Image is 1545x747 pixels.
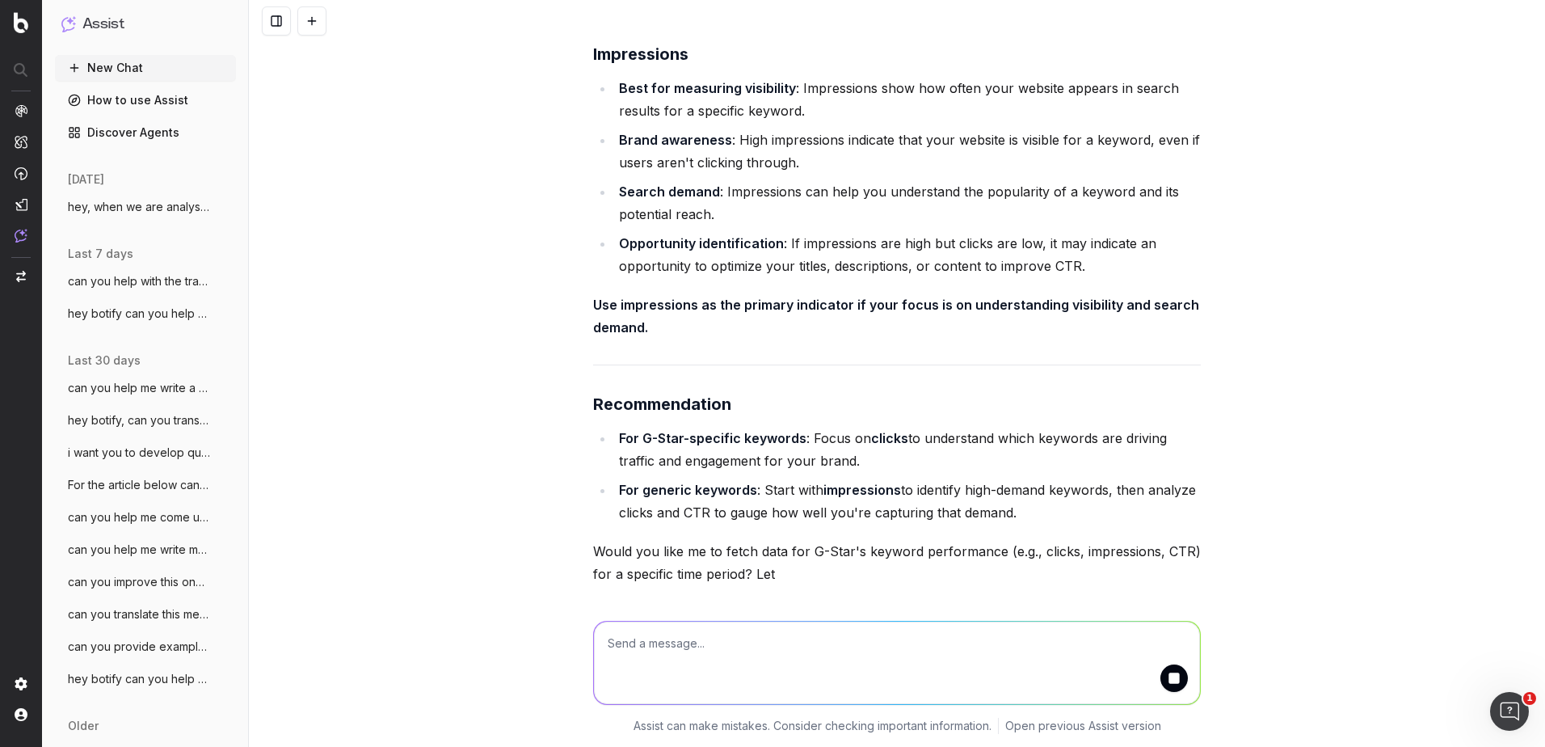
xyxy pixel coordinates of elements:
[68,542,210,558] span: can you help me write meta title and met
[55,634,236,660] button: can you provide examples or suggestions
[619,235,784,251] strong: Opportunity identification
[55,55,236,81] button: New Chat
[55,301,236,327] button: hey botify can you help me with this fre
[14,12,28,33] img: Botify logo
[593,540,1201,585] p: Would you like me to fetch data for G-Star's keyword performance (e.g., clicks, impressions, CTR)...
[55,569,236,595] button: can you improve this onpage copy text fo
[55,87,236,113] a: How to use Assist
[871,430,908,446] strong: clicks
[68,445,210,461] span: i want you to develop quests for a quiz
[55,504,236,530] button: can you help me come up with a suitable
[68,412,210,428] span: hey botify, can you translate the follow
[823,482,901,498] strong: impressions
[55,472,236,498] button: For the article below can you come up wi
[68,671,210,687] span: hey botify can you help me translate thi
[593,44,688,64] strong: Impressions
[16,271,26,282] img: Switch project
[55,666,236,692] button: hey botify can you help me translate thi
[68,171,104,188] span: [DATE]
[619,482,757,498] strong: For generic keywords
[15,229,27,243] img: Assist
[593,297,1202,336] strong: Use impressions as the primary indicator if your focus is on understanding visibility and search ...
[614,180,1201,226] li: : Impressions can help you understand the popularity of a keyword and its potential reach.
[68,509,210,525] span: can you help me come up with a suitable
[593,395,731,414] strong: Recommendation
[619,132,732,148] strong: Brand awareness
[55,268,236,294] button: can you help with the translation of thi
[15,708,27,721] img: My account
[68,306,210,322] span: hey botify can you help me with this fre
[68,718,99,734] span: older
[1005,718,1161,734] a: Open previous Assist version
[68,273,210,289] span: can you help with the translation of thi
[614,77,1201,122] li: : Impressions show how often your website appears in search results for a specific keyword.
[68,199,210,215] span: hey, when we are analysing meta titles,
[55,120,236,146] a: Discover Agents
[1490,692,1529,731] iframe: Intercom live chat
[68,606,210,622] span: can you translate this meta title and de
[55,537,236,563] button: can you help me write meta title and met
[15,677,27,690] img: Setting
[55,601,236,627] button: can you translate this meta title and de
[82,13,124,36] h1: Assist
[619,80,796,96] strong: Best for measuring visibility
[55,375,236,401] button: can you help me write a story related to
[55,407,236,433] button: hey botify, can you translate the follow
[68,639,210,655] span: can you provide examples or suggestions
[68,477,210,493] span: For the article below can you come up wi
[614,129,1201,174] li: : High impressions indicate that your website is visible for a keyword, even if users aren't clic...
[15,167,27,180] img: Activation
[55,194,236,220] button: hey, when we are analysing meta titles,
[619,430,806,446] strong: For G-Star-specific keywords
[1523,692,1536,705] span: 1
[614,427,1201,472] li: : Focus on to understand which keywords are driving traffic and engagement for your brand.
[68,574,210,590] span: can you improve this onpage copy text fo
[68,246,133,262] span: last 7 days
[15,198,27,211] img: Studio
[614,479,1201,524] li: : Start with to identify high-demand keywords, then analyze clicks and CTR to gauge how well you'...
[55,440,236,466] button: i want you to develop quests for a quiz
[61,13,229,36] button: Assist
[15,135,27,149] img: Intelligence
[619,184,720,200] strong: Search demand
[61,16,76,32] img: Assist
[68,352,141,369] span: last 30 days
[634,718,991,734] p: Assist can make mistakes. Consider checking important information.
[614,232,1201,277] li: : If impressions are high but clicks are low, it may indicate an opportunity to optimize your tit...
[15,104,27,117] img: Analytics
[68,380,210,396] span: can you help me write a story related to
